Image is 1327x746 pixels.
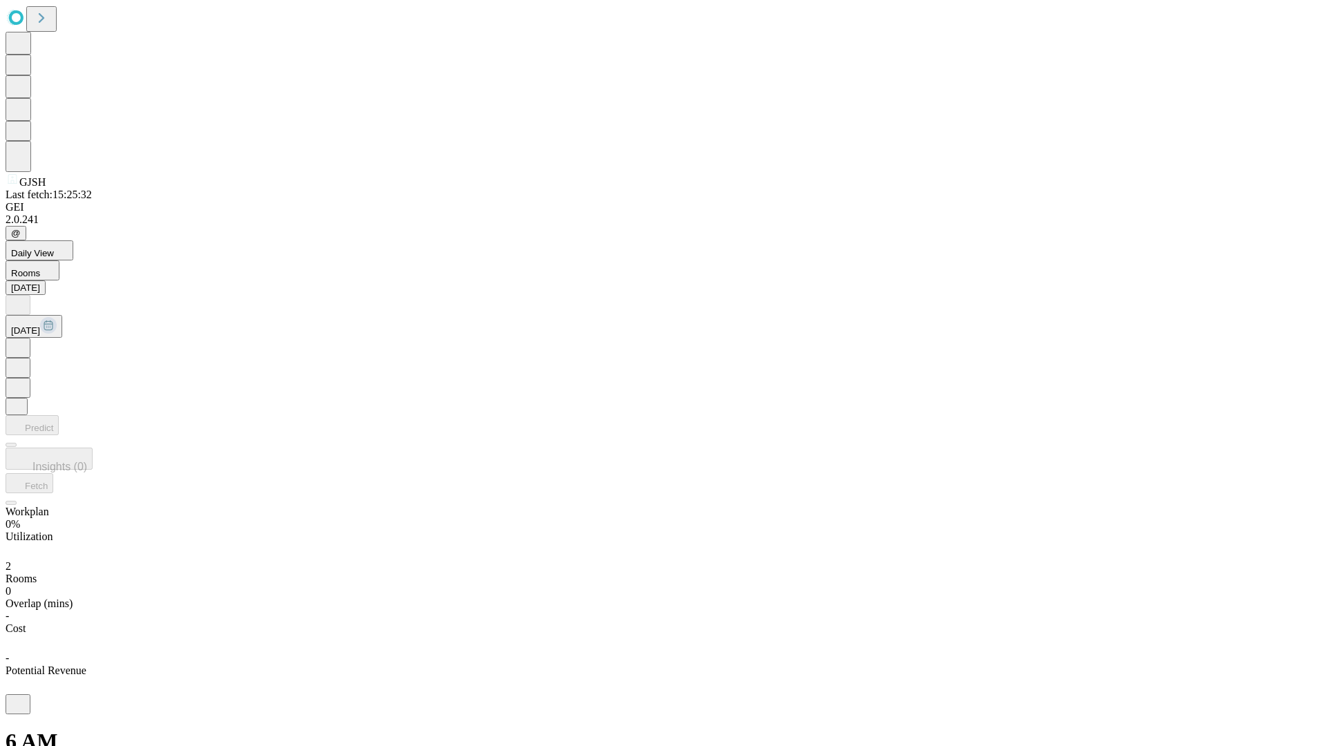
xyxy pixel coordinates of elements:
button: @ [6,226,26,240]
span: Rooms [11,268,40,278]
button: Rooms [6,260,59,280]
button: [DATE] [6,315,62,338]
span: 0 [6,585,11,597]
span: Rooms [6,573,37,584]
button: Daily View [6,240,73,260]
div: 2.0.241 [6,213,1321,226]
span: [DATE] [11,325,40,336]
span: @ [11,228,21,238]
button: [DATE] [6,280,46,295]
span: Workplan [6,506,49,517]
span: - [6,610,9,622]
span: - [6,652,9,664]
span: Cost [6,622,26,634]
span: Potential Revenue [6,664,86,676]
span: GJSH [19,176,46,188]
span: Last fetch: 15:25:32 [6,189,92,200]
button: Predict [6,415,59,435]
button: Insights (0) [6,448,93,470]
div: GEI [6,201,1321,213]
span: Insights (0) [32,461,87,472]
span: 2 [6,560,11,572]
span: Utilization [6,530,53,542]
span: Daily View [11,248,54,258]
span: 0% [6,518,20,530]
button: Fetch [6,473,53,493]
span: Overlap (mins) [6,597,73,609]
